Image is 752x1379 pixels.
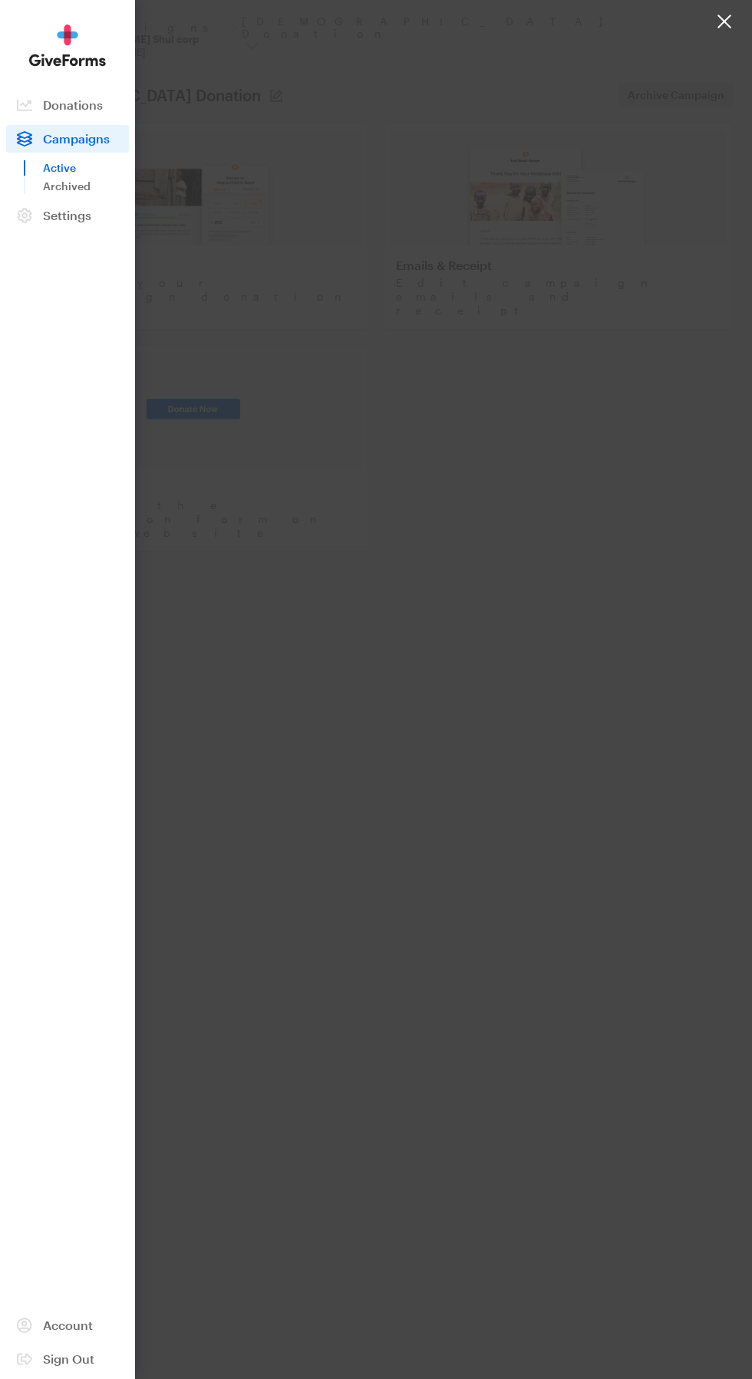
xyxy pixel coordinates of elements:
img: GiveForms [29,25,106,67]
a: Active [43,159,129,177]
a: Campaigns [6,125,129,153]
span: Donations [43,97,103,112]
span: Settings [43,208,91,222]
span: Campaigns [43,131,110,146]
a: Donations [6,91,129,119]
a: Settings [6,202,129,229]
a: Archived [43,177,129,196]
